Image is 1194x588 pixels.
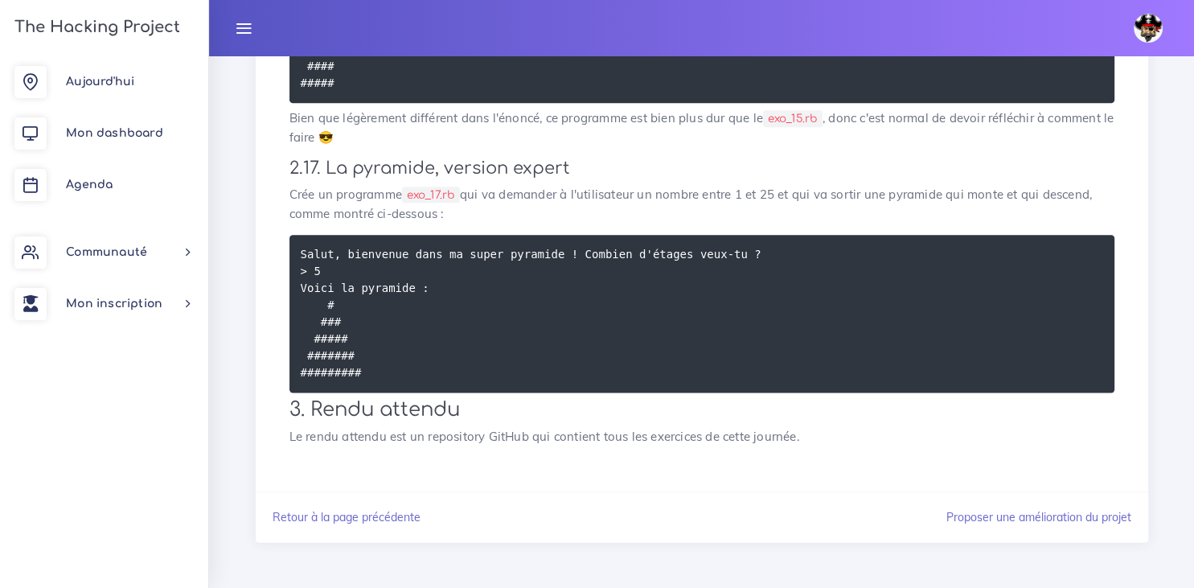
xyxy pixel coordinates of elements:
[66,76,134,88] span: Aujourd'hui
[66,246,147,258] span: Communauté
[289,398,1114,421] h2: 3. Rendu attendu
[289,427,1114,446] p: Le rendu attendu est un repository GitHub qui contient tous les exercices de cette journée.
[301,245,761,381] code: Salut, bienvenue dans ma super pyramide ! Combien d'étages veux-tu ? > 5 Voici la pyramide : # ##...
[946,510,1131,524] a: Proposer une amélioration du projet
[402,187,460,204] code: exo_17.rb
[1134,14,1163,43] img: avatar
[289,109,1114,147] p: Bien que légèrement différent dans l'énoncé, ce programme est bien plus dur que le , donc c'est n...
[66,179,113,191] span: Agenda
[289,185,1114,224] p: Crée un programme qui va demander à l'utilisateur un nombre entre 1 et 25 et qui va sortir une py...
[10,19,180,36] h3: The Hacking Project
[66,127,163,139] span: Mon dashboard
[66,298,162,310] span: Mon inscription
[289,158,1114,179] h3: 2.17. La pyramide, version expert
[763,110,823,127] code: exo_15.rb
[273,510,421,524] a: Retour à la page précédente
